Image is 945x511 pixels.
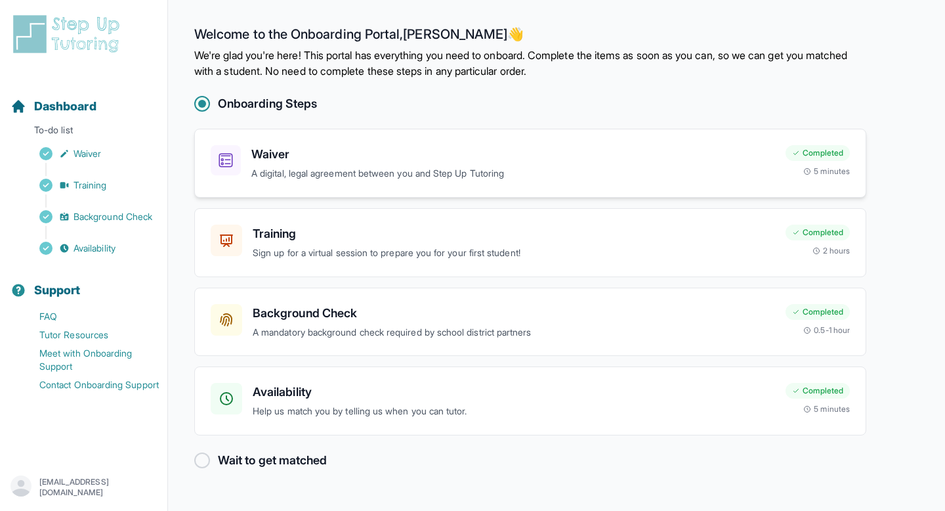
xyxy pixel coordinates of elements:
span: Waiver [73,147,101,160]
span: Background Check [73,210,152,223]
div: Completed [786,304,850,320]
button: [EMAIL_ADDRESS][DOMAIN_NAME] [10,476,157,499]
h3: Background Check [253,304,775,322]
p: [EMAIL_ADDRESS][DOMAIN_NAME] [39,477,157,498]
a: Waiver [10,144,167,163]
p: A mandatory background check required by school district partners [253,325,775,340]
span: Dashboard [34,97,96,116]
a: Availability [10,239,167,257]
img: logo [10,13,127,55]
a: Contact Onboarding Support [10,376,167,394]
a: Meet with Onboarding Support [10,344,167,376]
a: Training [10,176,167,194]
h2: Wait to get matched [218,451,327,470]
a: Background CheckA mandatory background check required by school district partnersCompleted0.5-1 hour [194,288,866,357]
p: Help us match you by telling us when you can tutor. [253,404,775,419]
p: We're glad you're here! This portal has everything you need to onboard. Complete the items as soo... [194,47,866,79]
h2: Welcome to the Onboarding Portal, [PERSON_NAME] 👋 [194,26,866,47]
a: Tutor Resources [10,326,167,344]
p: A digital, legal agreement between you and Step Up Tutoring [251,166,775,181]
p: Sign up for a virtual session to prepare you for your first student! [253,246,775,261]
h3: Training [253,225,775,243]
div: Completed [786,383,850,399]
div: Completed [786,145,850,161]
p: To-do list [5,123,162,142]
a: Background Check [10,208,167,226]
h2: Onboarding Steps [218,95,317,113]
button: Support [5,260,162,305]
div: 2 hours [812,246,850,256]
span: Training [73,179,107,192]
div: 5 minutes [803,166,850,177]
div: 0.5-1 hour [803,325,850,336]
h3: Availability [253,383,775,401]
a: TrainingSign up for a virtual session to prepare you for your first student!Completed2 hours [194,208,866,277]
h3: Waiver [251,145,775,164]
a: AvailabilityHelp us match you by telling us when you can tutor.Completed5 minutes [194,367,866,435]
a: WaiverA digital, legal agreement between you and Step Up TutoringCompleted5 minutes [194,129,866,198]
span: Support [34,281,81,300]
a: FAQ [10,307,167,326]
div: Completed [786,225,850,240]
button: Dashboard [5,76,162,121]
div: 5 minutes [803,404,850,414]
a: Dashboard [10,97,96,116]
span: Availability [73,242,115,255]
